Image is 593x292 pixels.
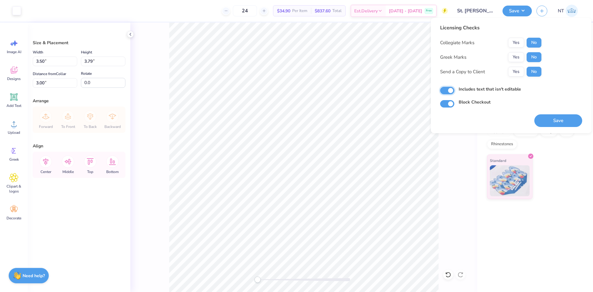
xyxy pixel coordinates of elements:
span: Center [40,169,51,174]
span: $837.60 [315,8,330,14]
button: Yes [508,52,524,62]
button: Save [534,114,582,127]
img: Nestor Talens [566,5,578,17]
label: Width [33,49,43,56]
div: Arrange [33,98,125,104]
label: Distance from Collar [33,70,66,78]
div: Rhinestones [487,140,517,149]
span: NT [558,7,564,15]
span: Top [87,169,93,174]
button: Save [503,6,532,16]
div: Greek Marks [440,54,466,61]
label: Includes text that isn't editable [459,86,521,92]
strong: Need help? [23,273,45,279]
span: Add Text [6,103,21,108]
div: Size & Placement [33,40,125,46]
div: Collegiate Marks [440,39,474,46]
span: Decorate [6,216,21,221]
span: Upload [8,130,20,135]
span: Free [426,9,432,13]
input: – – [233,5,257,16]
div: Licensing Checks [440,24,541,32]
span: Designs [7,76,21,81]
input: Untitled Design [452,5,498,17]
button: No [527,52,541,62]
span: Standard [490,157,506,164]
div: Align [33,143,125,149]
button: No [527,67,541,77]
span: Total [332,8,342,14]
button: Yes [508,38,524,48]
span: Greek [9,157,19,162]
span: Est. Delivery [354,8,378,14]
button: Yes [508,67,524,77]
span: Middle [62,169,74,174]
div: Accessibility label [254,277,261,283]
label: Block Checkout [459,99,490,105]
img: Standard [490,165,530,196]
span: Bottom [106,169,119,174]
span: Image AI [7,49,21,54]
label: Height [81,49,92,56]
span: Per Item [292,8,307,14]
span: $34.90 [277,8,290,14]
span: [DATE] - [DATE] [389,8,422,14]
a: NT [555,5,581,17]
label: Rotate [81,70,92,77]
button: No [527,38,541,48]
div: Send a Copy to Client [440,68,485,75]
span: Clipart & logos [4,184,24,194]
